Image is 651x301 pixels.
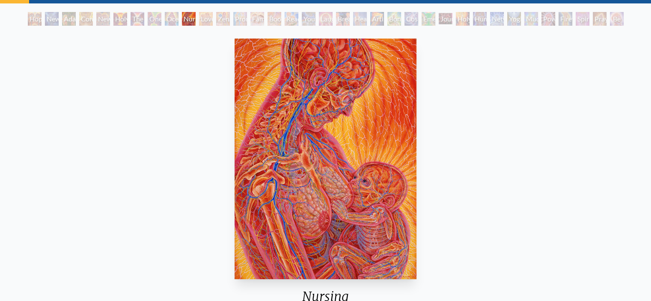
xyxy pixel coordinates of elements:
[148,12,161,26] div: One Taste
[387,12,401,26] div: Bond
[336,12,350,26] div: Breathing
[593,12,606,26] div: Praying Hands
[541,12,555,26] div: Power to the Peaceful
[165,12,178,26] div: Ocean of Love Bliss
[473,12,487,26] div: Human Geometry
[456,12,470,26] div: Holy Fire
[233,12,247,26] div: Promise
[113,12,127,26] div: Holy Grail
[302,12,315,26] div: Young & Old
[216,12,230,26] div: Zena Lotus
[319,12,333,26] div: Laughing Man
[370,12,384,26] div: Artist's Hand
[490,12,504,26] div: Networks
[235,39,416,279] img: Nursing-1985-Alex-Grey-watermarked.jpg
[422,12,435,26] div: Emerald Grail
[268,12,281,26] div: Boo-boo
[610,12,624,26] div: Be a Good Human Being
[353,12,367,26] div: Healing
[285,12,298,26] div: Reading
[28,12,42,26] div: Hope
[79,12,93,26] div: Contemplation
[439,12,452,26] div: Journey of the Wounded Healer
[96,12,110,26] div: New Man New Woman
[404,12,418,26] div: Cosmic Lovers
[524,12,538,26] div: Mudra
[182,12,196,26] div: Nursing
[559,12,572,26] div: Firewalking
[250,12,264,26] div: Family
[576,12,589,26] div: Spirit Animates the Flesh
[62,12,76,26] div: Adam & Eve
[199,12,213,26] div: Love Circuit
[131,12,144,26] div: The Kiss
[45,12,59,26] div: New Man [DEMOGRAPHIC_DATA]: [DEMOGRAPHIC_DATA] Mind
[507,12,521,26] div: Yogi & the Möbius Sphere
